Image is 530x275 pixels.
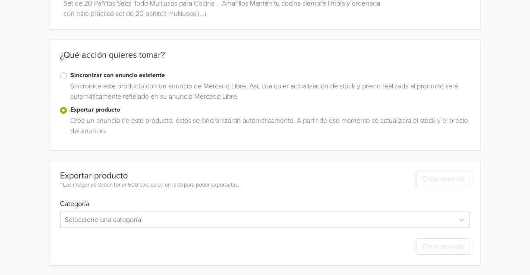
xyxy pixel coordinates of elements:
label: Exportar producto [70,105,470,115]
div: ¿Qué acción quieres tomar? [50,50,480,71]
h6: Categoría [60,190,470,208]
div: Cree un anuncio de este producto, estos se sincronizarán automáticamente. A partir de ese momento... [67,116,470,140]
div: Sincronice este producto con un anuncio de Mercado Libre. Así, cualquier actualización de stock y... [67,81,470,105]
div: Exportar producto [60,171,239,181]
button: Crear anuncio [416,238,470,255]
button: Crear anuncio [416,171,470,187]
div: * Las imágenes deben tener 500 píxeles en un lado para poder exportarlas. [60,181,239,190]
label: Sincronizar con anuncio existente [70,71,470,80]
